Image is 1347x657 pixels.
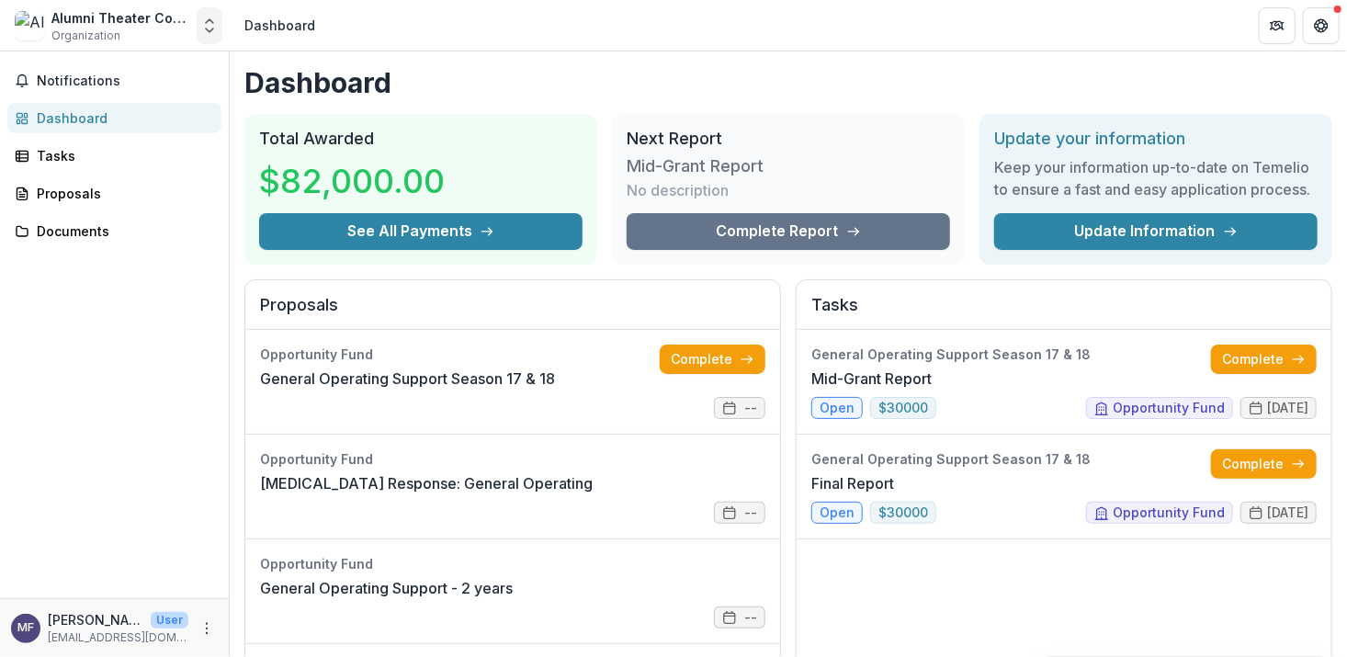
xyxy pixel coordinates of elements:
div: Documents [37,221,207,241]
a: Proposals [7,178,221,209]
a: [MEDICAL_DATA] Response: General Operating [260,472,593,494]
a: Mid-Grant Report [811,368,932,390]
button: See All Payments [259,213,583,250]
a: Complete [1211,345,1317,374]
h1: Dashboard [244,66,1332,99]
a: Complete [660,345,765,374]
h3: Mid-Grant Report [627,156,764,176]
div: Monteze Freeland [17,622,34,634]
a: Tasks [7,141,221,171]
span: Organization [51,28,120,44]
button: Notifications [7,66,221,96]
a: Update Information [994,213,1318,250]
h3: $82,000.00 [259,156,445,206]
div: Tasks [37,146,207,165]
div: Dashboard [37,108,207,128]
a: Dashboard [7,103,221,133]
span: Notifications [37,74,214,89]
h2: Next Report [627,129,950,149]
button: Partners [1259,7,1296,44]
h2: Update your information [994,129,1318,149]
div: Dashboard [244,16,315,35]
nav: breadcrumb [237,12,323,39]
img: Alumni Theater Company [15,11,44,40]
a: Documents [7,216,221,246]
button: More [196,617,218,640]
a: Final Report [811,472,894,494]
p: [EMAIL_ADDRESS][DOMAIN_NAME] [48,629,188,646]
h2: Tasks [811,295,1317,330]
div: Alumni Theater Company [51,8,189,28]
button: Get Help [1303,7,1340,44]
a: Complete Report [627,213,950,250]
p: [PERSON_NAME] [48,610,143,629]
h2: Proposals [260,295,765,330]
a: General Operating Support - 2 years [260,577,513,599]
div: Proposals [37,184,207,203]
a: Complete [1211,449,1317,479]
h2: Total Awarded [259,129,583,149]
a: General Operating Support Season 17 & 18 [260,368,555,390]
h3: Keep your information up-to-date on Temelio to ensure a fast and easy application process. [994,156,1318,200]
button: Open entity switcher [197,7,222,44]
p: User [151,612,188,629]
p: No description [627,179,729,201]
